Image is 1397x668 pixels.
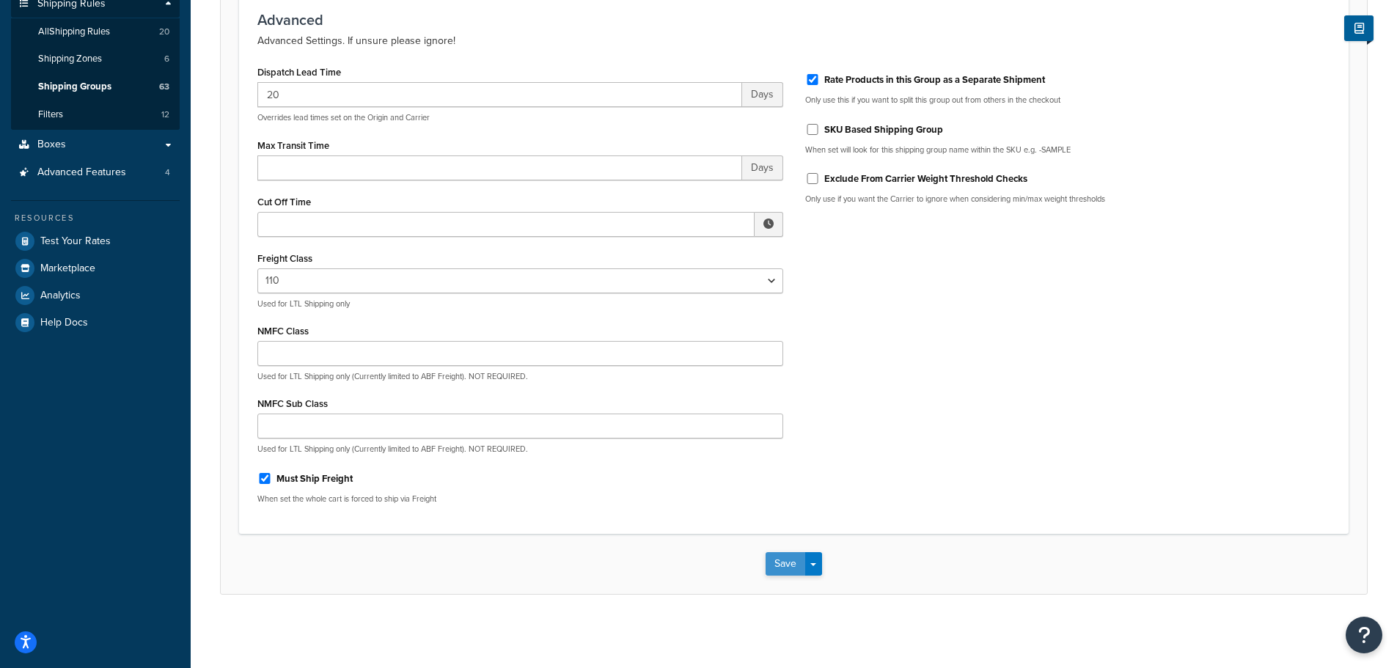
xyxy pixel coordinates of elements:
[824,123,943,136] label: SKU Based Shipping Group
[38,109,63,121] span: Filters
[40,263,95,275] span: Marketplace
[257,444,783,455] p: Used for LTL Shipping only (Currently limited to ABF Freight). NOT REQUIRED.
[805,194,1331,205] p: Only use if you want the Carrier to ignore when considering min/max weight thresholds
[257,371,783,382] p: Used for LTL Shipping only (Currently limited to ABF Freight). NOT REQUIRED.
[257,493,783,504] p: When set the whole cart is forced to ship via Freight
[11,131,180,158] a: Boxes
[161,109,169,121] span: 12
[742,82,783,107] span: Days
[11,159,180,186] a: Advanced Features4
[11,101,180,128] li: Filters
[40,317,88,329] span: Help Docs
[11,45,180,73] a: Shipping Zones6
[165,166,170,179] span: 4
[11,73,180,100] li: Shipping Groups
[40,235,111,248] span: Test Your Rates
[276,472,353,485] label: Must Ship Freight
[159,81,169,93] span: 63
[11,282,180,309] a: Analytics
[257,112,783,123] p: Overrides lead times set on the Origin and Carrier
[742,155,783,180] span: Days
[38,53,102,65] span: Shipping Zones
[1346,617,1382,653] button: Open Resource Center
[11,228,180,254] a: Test Your Rates
[11,18,180,45] a: AllShipping Rules20
[11,101,180,128] a: Filters12
[257,253,312,264] label: Freight Class
[164,53,169,65] span: 6
[11,255,180,282] a: Marketplace
[11,212,180,224] div: Resources
[38,81,111,93] span: Shipping Groups
[257,398,328,409] label: NMFC Sub Class
[257,197,311,208] label: Cut Off Time
[257,326,309,337] label: NMFC Class
[11,159,180,186] li: Advanced Features
[805,95,1331,106] p: Only use this if you want to split this group out from others in the checkout
[257,298,783,309] p: Used for LTL Shipping only
[766,552,805,576] button: Save
[11,309,180,336] a: Help Docs
[257,140,329,151] label: Max Transit Time
[11,73,180,100] a: Shipping Groups63
[1344,15,1374,41] button: Show Help Docs
[159,26,169,38] span: 20
[805,144,1331,155] p: When set will look for this shipping group name within the SKU e.g. -SAMPLE
[40,290,81,302] span: Analytics
[257,32,1330,50] p: Advanced Settings. If unsure please ignore!
[37,166,126,179] span: Advanced Features
[824,172,1027,186] label: Exclude From Carrier Weight Threshold Checks
[257,67,341,78] label: Dispatch Lead Time
[37,139,66,151] span: Boxes
[824,73,1045,87] label: Rate Products in this Group as a Separate Shipment
[257,12,1330,28] h3: Advanced
[38,26,110,38] span: All Shipping Rules
[11,45,180,73] li: Shipping Zones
